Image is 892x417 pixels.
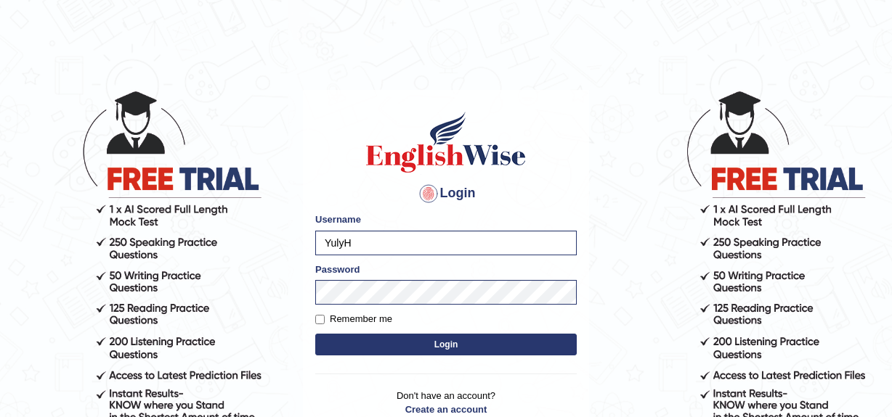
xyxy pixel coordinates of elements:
[315,263,360,276] label: Password
[315,312,392,326] label: Remember me
[315,212,361,226] label: Username
[315,334,577,355] button: Login
[315,182,577,205] h4: Login
[315,315,325,324] input: Remember me
[363,110,529,175] img: Logo of English Wise sign in for intelligent practice with AI
[315,402,577,416] a: Create an account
